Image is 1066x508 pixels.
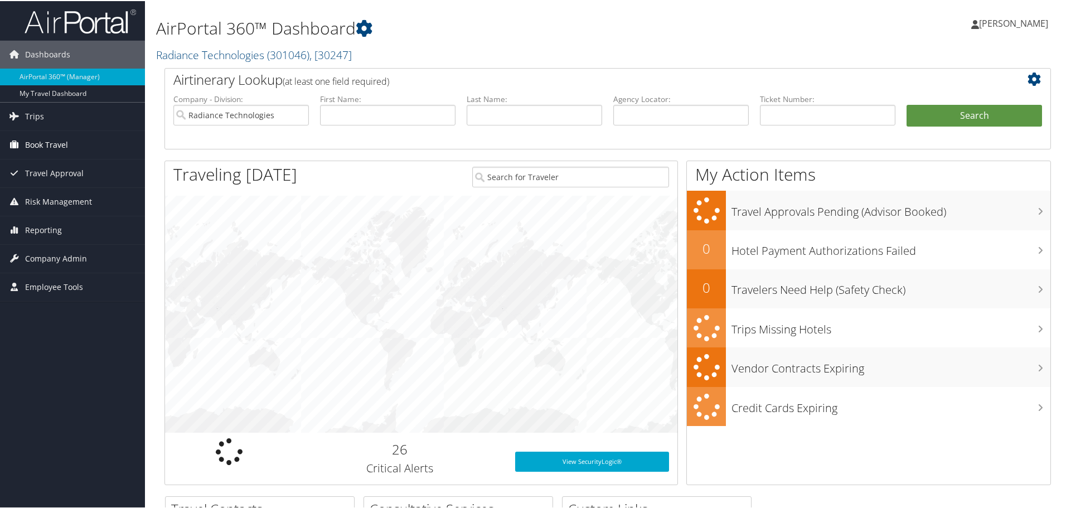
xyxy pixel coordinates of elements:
[156,16,758,39] h1: AirPortal 360™ Dashboard
[687,346,1050,386] a: Vendor Contracts Expiring
[907,104,1042,126] button: Search
[25,244,87,272] span: Company Admin
[283,74,389,86] span: (at least one field required)
[687,277,726,296] h2: 0
[302,459,498,475] h3: Critical Alerts
[25,130,68,158] span: Book Travel
[687,268,1050,307] a: 0Travelers Need Help (Safety Check)
[731,315,1050,336] h3: Trips Missing Hotels
[309,46,352,61] span: , [ 30247 ]
[472,166,669,186] input: Search for Traveler
[173,93,309,104] label: Company - Division:
[25,40,70,67] span: Dashboards
[613,93,749,104] label: Agency Locator:
[687,162,1050,185] h1: My Action Items
[979,16,1048,28] span: [PERSON_NAME]
[173,162,297,185] h1: Traveling [DATE]
[731,354,1050,375] h3: Vendor Contracts Expiring
[25,215,62,243] span: Reporting
[731,236,1050,258] h3: Hotel Payment Authorizations Failed
[25,272,83,300] span: Employee Tools
[731,197,1050,219] h3: Travel Approvals Pending (Advisor Booked)
[971,6,1059,39] a: [PERSON_NAME]
[687,386,1050,425] a: Credit Cards Expiring
[467,93,602,104] label: Last Name:
[267,46,309,61] span: ( 301046 )
[731,275,1050,297] h3: Travelers Need Help (Safety Check)
[760,93,895,104] label: Ticket Number:
[687,229,1050,268] a: 0Hotel Payment Authorizations Failed
[687,190,1050,229] a: Travel Approvals Pending (Advisor Booked)
[302,439,498,458] h2: 26
[731,394,1050,415] h3: Credit Cards Expiring
[25,101,44,129] span: Trips
[515,451,669,471] a: View SecurityLogic®
[320,93,456,104] label: First Name:
[687,307,1050,347] a: Trips Missing Hotels
[173,69,968,88] h2: Airtinerary Lookup
[25,187,92,215] span: Risk Management
[25,158,84,186] span: Travel Approval
[156,46,352,61] a: Radiance Technologies
[687,238,726,257] h2: 0
[25,7,136,33] img: airportal-logo.png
